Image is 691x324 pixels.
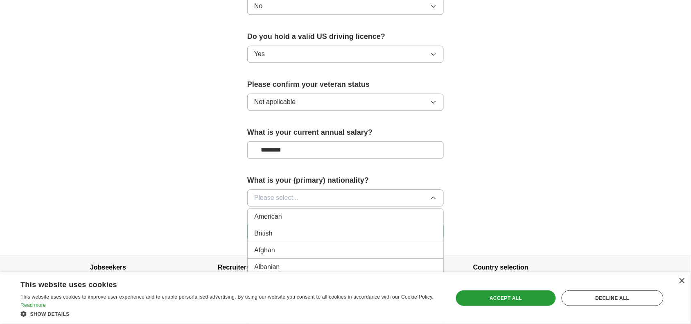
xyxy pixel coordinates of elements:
div: This website uses cookies [20,277,420,290]
span: Yes [254,49,265,59]
div: Close [679,278,685,284]
h4: Country selection [473,256,601,279]
span: Show details [30,311,70,317]
label: Please confirm your veteran status [247,79,444,90]
span: No [254,1,262,11]
span: Not applicable [254,97,296,107]
button: Please select... [247,189,444,206]
span: This website uses cookies to improve user experience and to enable personalised advertising. By u... [20,294,434,300]
div: Decline all [562,290,664,306]
span: Albanian [254,262,280,272]
a: Read more, opens a new window [20,302,46,308]
label: What is your current annual salary? [247,127,444,138]
span: British [254,229,272,238]
button: Yes [247,45,444,63]
label: Do you hold a valid US driving licence? [247,31,444,42]
button: Not applicable [247,93,444,111]
span: Afghan [254,245,275,255]
div: Show details [20,310,440,318]
div: Accept all [456,290,556,306]
span: Please select... [254,193,299,203]
span: American [254,212,282,222]
label: What is your (primary) nationality? [247,175,444,186]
